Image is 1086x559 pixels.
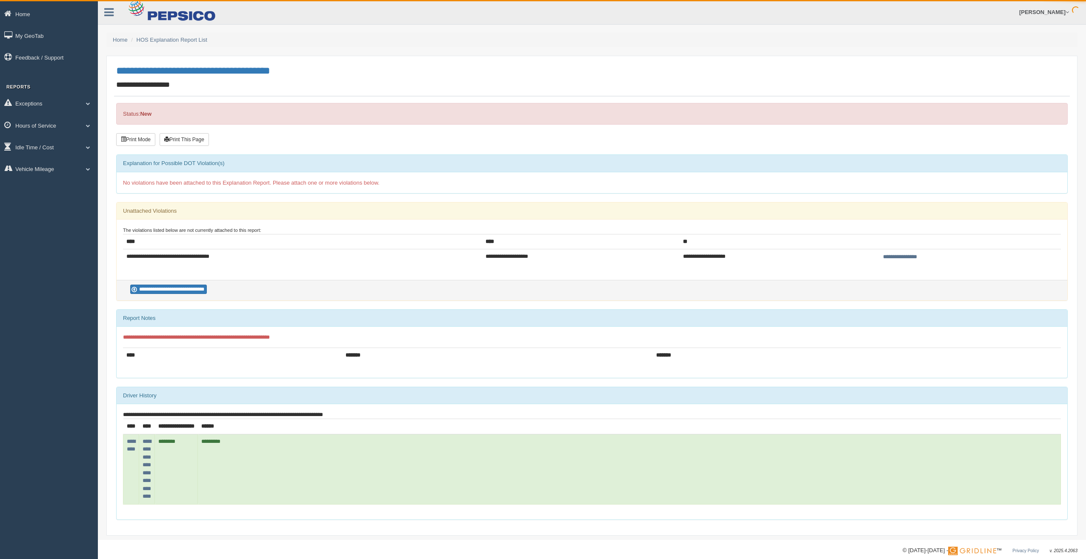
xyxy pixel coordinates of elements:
a: Privacy Policy [1012,548,1039,553]
div: Status: [116,103,1068,125]
img: Gridline [948,547,996,555]
div: Report Notes [117,310,1067,327]
a: HOS Explanation Report List [137,37,207,43]
div: Unattached Violations [117,202,1067,220]
strong: New [140,111,151,117]
div: Driver History [117,387,1067,404]
span: v. 2025.4.2063 [1050,548,1077,553]
button: Print This Page [160,133,209,146]
a: Home [113,37,128,43]
div: © [DATE]-[DATE] - ™ [903,546,1077,555]
small: The violations listed below are not currently attached to this report: [123,228,261,233]
span: No violations have been attached to this Explanation Report. Please attach one or more violations... [123,180,380,186]
div: Explanation for Possible DOT Violation(s) [117,155,1067,172]
button: Print Mode [116,133,155,146]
